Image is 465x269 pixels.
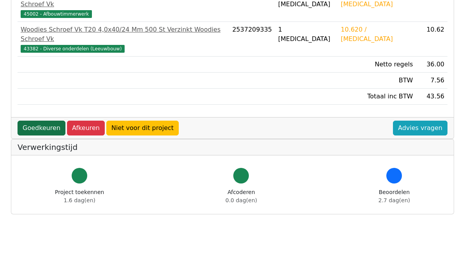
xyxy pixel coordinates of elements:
[338,73,416,89] td: BTW
[18,143,447,152] h5: Verwerkingstijd
[106,121,179,135] a: Niet voor dit project
[55,188,104,205] div: Project toekennen
[21,10,92,18] span: 45002 - Afbouwtimmerwerk
[379,197,410,203] span: 2.7 dag(en)
[341,25,413,44] div: 10.620 / [MEDICAL_DATA]
[21,45,125,53] span: 43382 - Diverse onderdelen (Leeuwbouw)
[338,57,416,73] td: Netto regels
[18,121,65,135] a: Goedkeuren
[393,121,447,135] a: Advies vragen
[416,89,447,105] td: 43.56
[21,25,226,53] a: Woodies Schroef Vk T20 4,0x40/24 Mm 500 St Verzinkt Woodies Schroef Vk43382 - Diverse onderdelen ...
[67,121,105,135] a: Afkeuren
[338,89,416,105] td: Totaal inc BTW
[225,197,257,203] span: 0.0 dag(en)
[64,197,95,203] span: 1.6 dag(en)
[416,73,447,89] td: 7.56
[379,188,410,205] div: Beoordelen
[21,25,226,44] div: Woodies Schroef Vk T20 4,0x40/24 Mm 500 St Verzinkt Woodies Schroef Vk
[225,188,257,205] div: Afcoderen
[278,25,335,44] div: 1 [MEDICAL_DATA]
[416,22,447,57] td: 10.62
[229,22,275,57] td: 2537209335
[416,57,447,73] td: 36.00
